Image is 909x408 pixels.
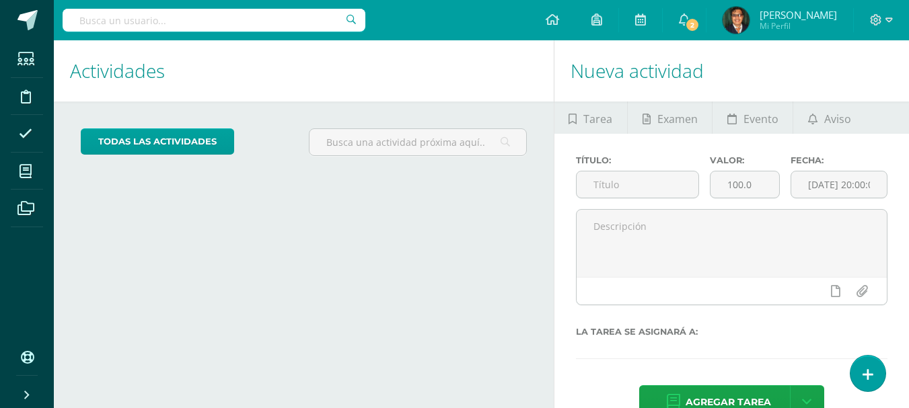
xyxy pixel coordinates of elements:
span: Mi Perfil [760,20,837,32]
a: todas las Actividades [81,128,234,155]
a: Evento [713,101,793,134]
a: Aviso [793,101,865,134]
label: Título: [576,155,700,165]
label: La tarea se asignará a: [576,327,887,337]
a: Tarea [554,101,627,134]
span: 2 [684,17,699,32]
img: b9c1b873ac2977ebc1e76ab11d9f1297.png [723,7,750,34]
label: Fecha: [791,155,887,165]
h1: Nueva actividad [571,40,893,101]
span: Evento [743,103,778,135]
input: Busca un usuario... [63,9,365,32]
label: Valor: [710,155,780,165]
span: Examen [657,103,698,135]
input: Busca una actividad próxima aquí... [310,129,525,155]
span: [PERSON_NAME] [760,8,837,22]
input: Fecha de entrega [791,171,887,198]
a: Examen [628,101,712,134]
input: Puntos máximos [711,171,779,198]
span: Tarea [583,103,612,135]
input: Título [577,171,699,198]
h1: Actividades [70,40,538,101]
span: Aviso [824,103,851,135]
